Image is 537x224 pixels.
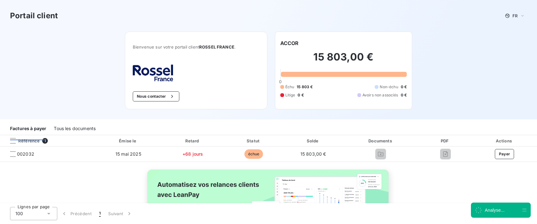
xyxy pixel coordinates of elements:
span: 15 mai 2025 [115,151,141,157]
span: 1 [42,138,48,144]
div: Factures à payer [10,122,46,135]
span: ROSSEL FRANCE [199,44,234,49]
div: Retard [163,138,222,144]
span: 0 € [401,84,407,90]
span: +68 jours [182,151,203,157]
div: Documents [344,138,418,144]
span: Échu [285,84,294,90]
button: Précédent [57,207,95,220]
span: 0 [279,79,282,84]
span: 0 € [401,92,407,98]
span: 15 803 € [297,84,313,90]
h6: ACCOR [280,39,299,47]
span: 002032 [17,151,34,157]
div: Référence [5,138,40,144]
div: Tous les documents [54,122,96,135]
div: Solde [285,138,341,144]
button: Nous contacter [133,91,179,101]
span: 1 [99,210,101,217]
span: Avoirs non associés [362,92,398,98]
span: échue [244,149,263,159]
span: Litige [285,92,295,98]
h2: 15 803,00 € [280,51,407,70]
span: 15 803,00 € [300,151,326,157]
img: Company logo [133,65,173,81]
span: Non-échu [380,84,398,90]
span: Bienvenue sur votre portail client . [133,44,260,49]
button: Suivant [104,207,136,220]
span: 0 € [298,92,304,98]
div: Émise le [96,138,160,144]
div: Statut [225,138,283,144]
span: FR [512,13,517,18]
h3: Portail client [10,10,58,21]
button: 1 [95,207,104,220]
span: 100 [15,210,23,217]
